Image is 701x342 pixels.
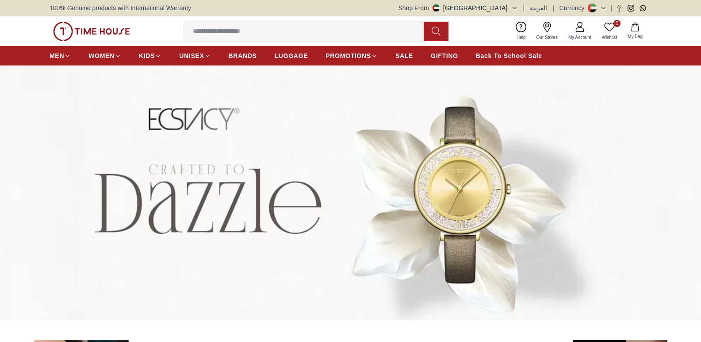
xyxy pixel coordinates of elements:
a: LUGGAGE [275,48,308,64]
a: Whatsapp [640,5,646,12]
span: UNISEX [179,51,204,60]
span: 100% Genuine products with International Warranty [50,4,191,12]
span: | [610,4,612,12]
a: BRANDS [229,48,257,64]
a: GIFTING [431,48,458,64]
img: ... [53,22,130,41]
span: Back To School Sale [476,51,542,60]
button: My Bag [622,21,648,42]
span: LUGGAGE [275,51,308,60]
span: My Bag [624,33,646,40]
span: PROMOTIONS [326,51,371,60]
a: KIDS [139,48,161,64]
span: My Account [565,34,595,41]
span: | [523,4,525,12]
a: MEN [50,48,71,64]
a: 0Wishlist [597,20,622,42]
div: Currency [559,4,588,12]
span: Help [513,34,529,41]
a: Facebook [616,5,622,12]
span: SALE [395,51,413,60]
a: SALE [395,48,413,64]
span: MEN [50,51,64,60]
img: United Arab Emirates [433,4,440,12]
button: Shop From[GEOGRAPHIC_DATA] [398,4,518,12]
span: BRANDS [229,51,257,60]
a: Back To School Sale [476,48,542,64]
a: WOMEN [88,48,121,64]
a: UNISEX [179,48,211,64]
span: KIDS [139,51,155,60]
span: | [552,4,554,12]
span: WOMEN [88,51,115,60]
span: 0 [613,20,621,27]
a: Our Stores [531,20,563,42]
a: PROMOTIONS [326,48,378,64]
span: Our Stores [533,34,561,41]
span: Wishlist [598,34,621,41]
span: GIFTING [431,51,458,60]
button: العربية [530,4,547,12]
a: Help [511,20,531,42]
a: Instagram [628,5,634,12]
